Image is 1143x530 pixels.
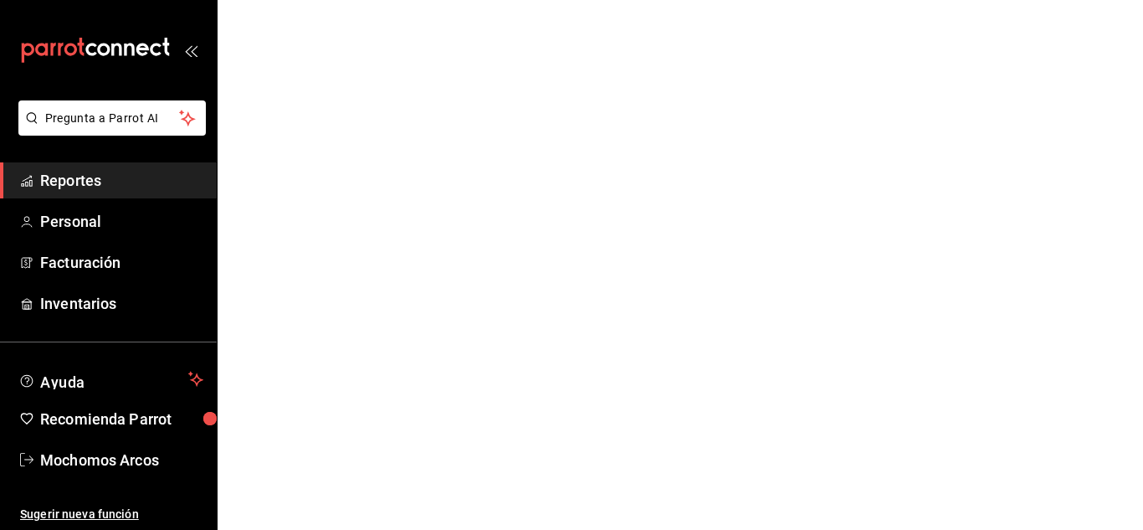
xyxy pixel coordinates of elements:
[18,100,206,136] button: Pregunta a Parrot AI
[40,408,203,430] span: Recomienda Parrot
[40,210,203,233] span: Personal
[45,110,180,127] span: Pregunta a Parrot AI
[40,251,203,274] span: Facturación
[12,121,206,139] a: Pregunta a Parrot AI
[40,292,203,315] span: Inventarios
[184,44,197,57] button: open_drawer_menu
[20,506,203,523] span: Sugerir nueva función
[40,169,203,192] span: Reportes
[40,369,182,389] span: Ayuda
[40,449,203,471] span: Mochomos Arcos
